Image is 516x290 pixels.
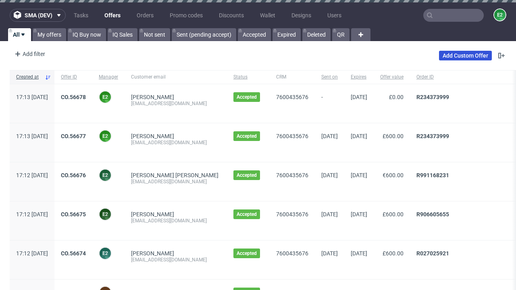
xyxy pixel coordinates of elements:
[351,172,367,178] span: [DATE]
[131,217,221,224] div: [EMAIL_ADDRESS][DOMAIN_NAME]
[321,74,338,81] span: Sent on
[351,74,367,81] span: Expires
[25,12,52,18] span: sma (dev)
[332,28,350,41] a: QR
[132,9,158,22] a: Orders
[416,211,449,217] a: R906605655
[322,9,346,22] a: Users
[237,250,257,257] span: Accepted
[131,133,174,139] a: [PERSON_NAME]
[16,250,48,257] span: 17:12 [DATE]
[131,94,174,100] a: [PERSON_NAME]
[351,94,367,100] span: [DATE]
[165,9,208,22] a: Promo codes
[389,94,404,100] span: £0.00
[172,28,236,41] a: Sent (pending accept)
[233,74,263,81] span: Status
[351,133,367,139] span: [DATE]
[416,172,449,178] a: R991168231
[276,211,308,217] a: 7600435676
[100,91,111,103] figcaption: e2
[351,250,367,257] span: [DATE]
[100,170,111,181] figcaption: e2
[287,9,316,22] a: Designs
[16,74,42,81] span: Created at
[416,94,449,100] a: R234373999
[273,28,301,41] a: Expired
[321,133,338,139] span: [DATE]
[8,28,31,41] a: All
[276,74,308,81] span: CRM
[100,209,111,220] figcaption: e2
[16,211,48,217] span: 17:12 [DATE]
[383,133,404,139] span: £600.00
[131,257,221,263] div: [EMAIL_ADDRESS][DOMAIN_NAME]
[237,94,257,100] span: Accepted
[131,74,221,81] span: Customer email
[131,250,174,257] a: [PERSON_NAME]
[416,250,449,257] a: R027025921
[237,211,257,217] span: Accepted
[214,9,249,22] a: Discounts
[321,172,338,178] span: [DATE]
[139,28,170,41] a: Not sent
[131,172,218,178] a: [PERSON_NAME] [PERSON_NAME]
[11,48,47,60] div: Add filter
[237,133,257,139] span: Accepted
[69,9,93,22] a: Tasks
[99,74,118,81] span: Manager
[100,9,125,22] a: Offers
[33,28,66,41] a: My offers
[61,74,86,81] span: Offer ID
[383,250,404,257] span: £600.00
[61,172,86,178] a: CO.56676
[108,28,137,41] a: IQ Sales
[321,94,338,113] span: -
[276,250,308,257] a: 7600435676
[16,94,48,100] span: 17:13 [DATE]
[416,74,505,81] span: Order ID
[16,133,48,139] span: 17:13 [DATE]
[276,133,308,139] a: 7600435676
[494,9,506,21] figcaption: e2
[131,139,221,146] div: [EMAIL_ADDRESS][DOMAIN_NAME]
[237,172,257,178] span: Accepted
[61,211,86,217] a: CO.56675
[321,211,338,217] span: [DATE]
[383,172,404,178] span: €600.00
[61,250,86,257] a: CO.56674
[68,28,106,41] a: IQ Buy now
[100,130,111,142] figcaption: e2
[416,133,449,139] a: R234373999
[61,94,86,100] a: CO.56678
[380,74,404,81] span: Offer value
[383,211,404,217] span: £600.00
[302,28,331,41] a: Deleted
[276,172,308,178] a: 7600435676
[439,51,492,60] a: Add Custom Offer
[255,9,280,22] a: Wallet
[276,94,308,100] a: 7600435676
[131,211,174,217] a: [PERSON_NAME]
[10,9,66,22] button: sma (dev)
[131,178,221,185] div: [EMAIL_ADDRESS][DOMAIN_NAME]
[131,100,221,107] div: [EMAIL_ADDRESS][DOMAIN_NAME]
[238,28,271,41] a: Accepted
[61,133,86,139] a: CO.56677
[100,248,111,259] figcaption: e2
[351,211,367,217] span: [DATE]
[321,250,338,257] span: [DATE]
[16,172,48,178] span: 17:12 [DATE]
